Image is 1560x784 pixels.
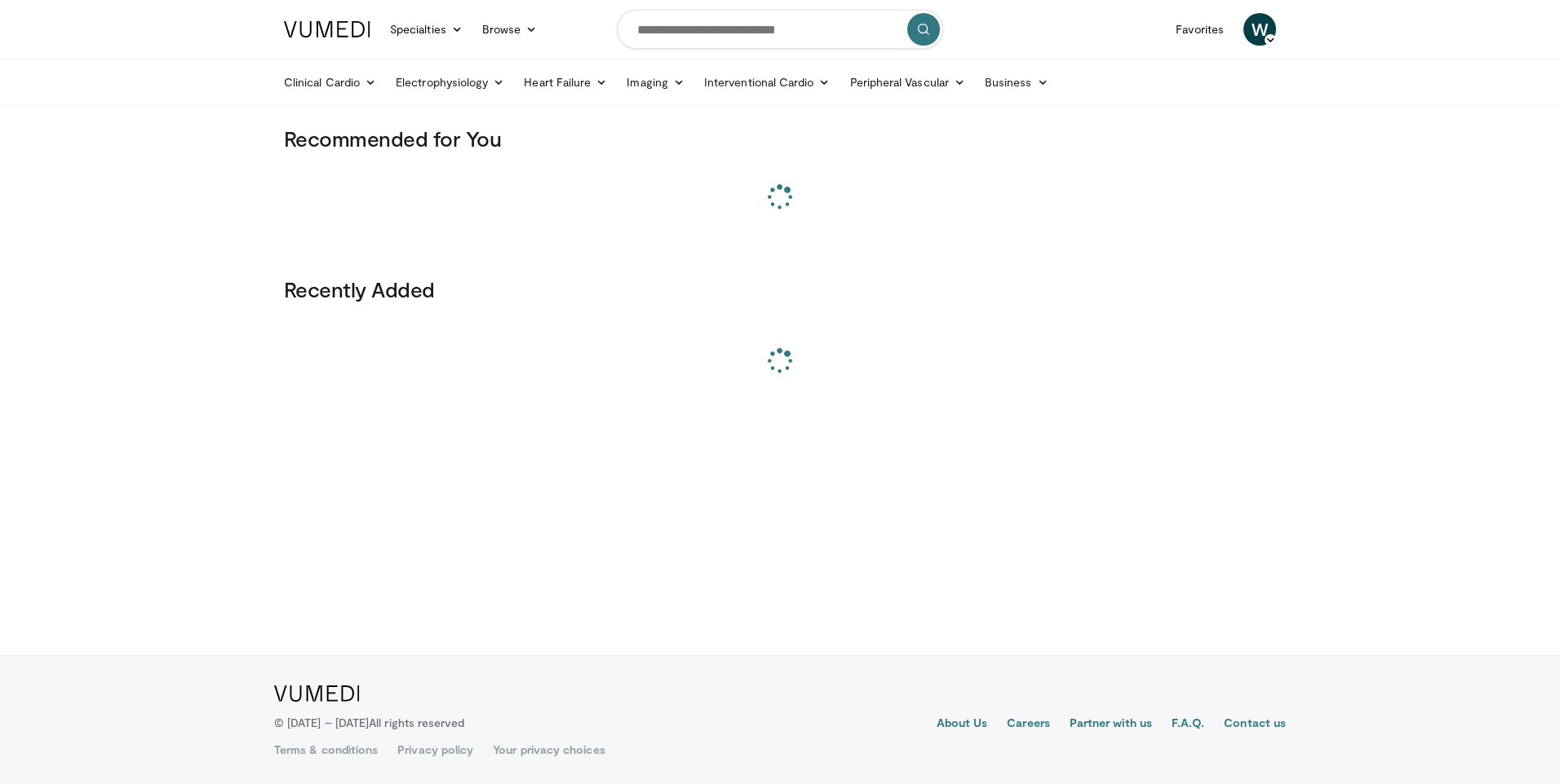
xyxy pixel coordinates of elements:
span: All rights reserved [369,716,464,729]
h3: Recently Added [284,276,1276,302]
a: Careers [1007,715,1050,734]
a: W [1243,13,1276,46]
a: Clinical Cardio [274,66,386,99]
a: Heart Failure [514,66,617,99]
a: Electrophysiology [386,66,514,99]
a: Contact us [1224,715,1286,734]
a: Your privacy choices [493,742,605,758]
a: Business [975,66,1058,99]
a: Terms & conditions [274,742,378,758]
a: Favorites [1166,13,1234,46]
a: Imaging [617,66,694,99]
a: About Us [937,715,988,734]
input: Search topics, interventions [617,10,943,49]
a: Partner with us [1070,715,1152,734]
a: Browse [472,13,547,46]
a: Peripheral Vascular [840,66,975,99]
h3: Recommended for You [284,126,1276,152]
img: VuMedi Logo [274,685,360,702]
a: Specialties [380,13,472,46]
a: Interventional Cardio [694,66,840,99]
img: VuMedi Logo [284,21,370,37]
p: © [DATE] – [DATE] [274,715,465,731]
a: Privacy policy [397,742,473,758]
a: F.A.Q. [1172,715,1204,734]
